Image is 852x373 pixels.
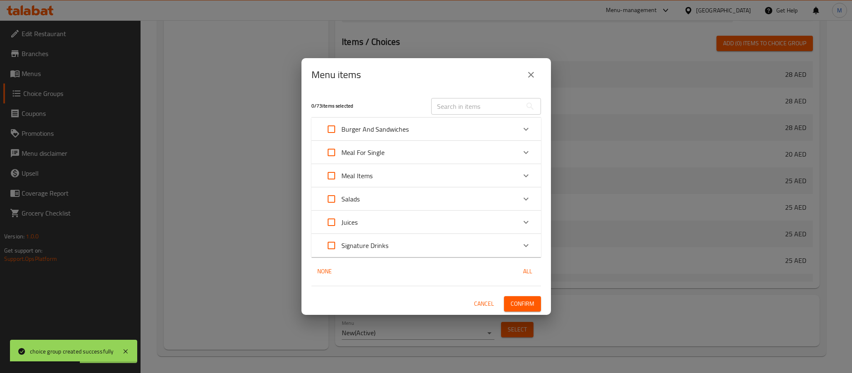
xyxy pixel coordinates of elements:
[341,124,409,134] p: Burger And Sandwiches
[341,147,385,157] p: Meal For Single
[341,194,360,204] p: Salads
[311,211,541,234] div: Expand
[504,296,541,312] button: Confirm
[311,118,541,141] div: Expand
[511,299,534,309] span: Confirm
[341,171,373,181] p: Meal Items
[431,98,522,115] input: Search in items
[341,217,358,227] p: Juices
[514,264,541,279] button: All
[311,264,338,279] button: None
[474,299,494,309] span: Cancel
[311,187,541,211] div: Expand
[30,347,114,356] div: choice group created successfully
[311,141,541,164] div: Expand
[311,68,361,81] h2: Menu items
[315,266,335,277] span: None
[521,65,541,85] button: close
[471,296,497,312] button: Cancel
[341,240,388,250] p: Signature Drinks
[311,234,541,257] div: Expand
[311,103,421,110] h5: 0 / 73 items selected
[518,266,538,277] span: All
[311,164,541,187] div: Expand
